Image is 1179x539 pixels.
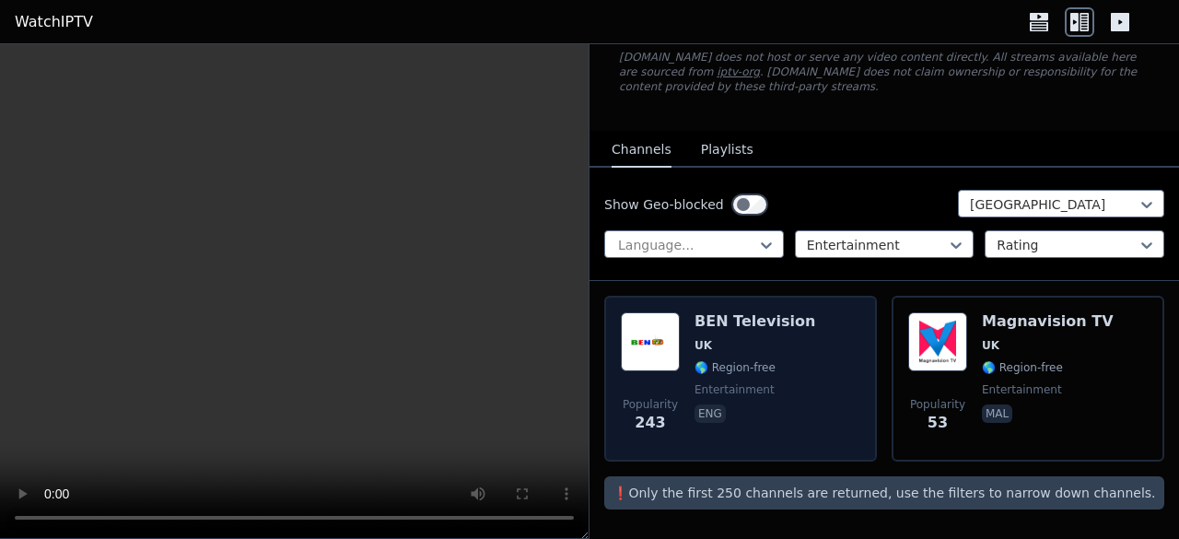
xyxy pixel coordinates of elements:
[908,312,967,371] img: Magnavision TV
[612,484,1157,502] p: ❗️Only the first 250 channels are returned, use the filters to narrow down channels.
[982,338,999,353] span: UK
[604,195,724,214] label: Show Geo-blocked
[635,412,665,434] span: 243
[982,382,1062,397] span: entertainment
[612,133,671,168] button: Channels
[928,412,948,434] span: 53
[695,338,712,353] span: UK
[982,404,1012,423] p: mal
[619,50,1150,94] p: [DOMAIN_NAME] does not host or serve any video content directly. All streams available here are s...
[695,404,726,423] p: eng
[695,382,775,397] span: entertainment
[15,11,93,33] a: WatchIPTV
[910,397,965,412] span: Popularity
[695,312,815,331] h6: BEN Television
[717,65,760,78] a: iptv-org
[623,397,678,412] span: Popularity
[982,360,1063,375] span: 🌎 Region-free
[695,360,776,375] span: 🌎 Region-free
[701,133,753,168] button: Playlists
[982,312,1114,331] h6: Magnavision TV
[621,312,680,371] img: BEN Television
